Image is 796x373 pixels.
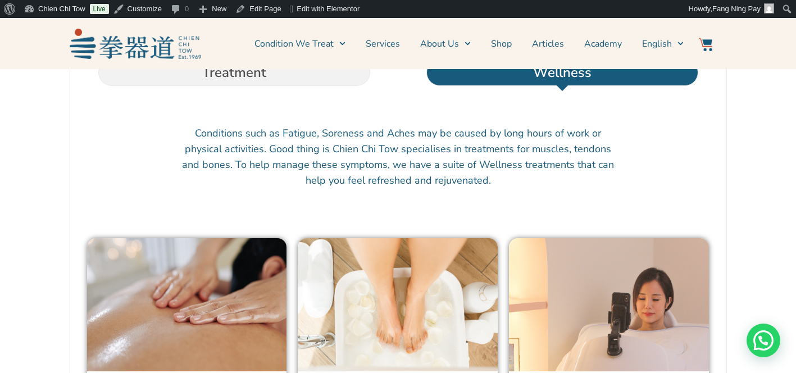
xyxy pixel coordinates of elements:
[699,38,712,51] img: Website Icon-03
[642,37,672,51] span: English
[532,30,564,58] a: Articles
[420,30,471,58] a: About Us
[90,4,109,14] a: Live
[712,4,761,13] span: Fang Ning Pay
[254,30,345,58] a: Condition We Treat
[207,30,684,58] nav: Menu
[642,30,684,58] a: English
[182,125,615,188] p: Conditions such as Fatigue, Soreness and Aches may be caused by long hours of work or physical ac...
[491,30,512,58] a: Shop
[297,4,360,13] span: Edit with Elementor
[584,30,622,58] a: Academy
[366,30,400,58] a: Services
